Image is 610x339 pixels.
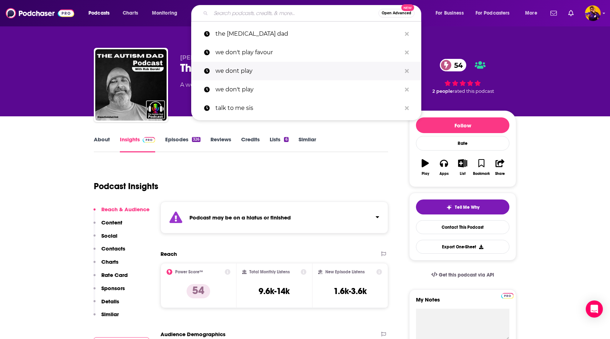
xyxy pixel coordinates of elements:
[180,54,231,61] span: [PERSON_NAME]
[161,331,225,338] h2: Audience Demographics
[453,155,472,180] button: List
[565,7,576,19] a: Show notifications dropdown
[93,206,149,219] button: Reach & Audience
[94,181,158,192] h1: Podcast Insights
[191,62,421,80] a: we dont play
[520,7,546,19] button: open menu
[101,245,125,252] p: Contacts
[83,7,119,19] button: open menu
[446,204,452,210] img: tell me why sparkle
[495,172,505,176] div: Share
[447,59,466,71] span: 54
[93,311,119,324] button: Similar
[525,8,537,18] span: More
[241,136,260,152] a: Credits
[471,7,520,19] button: open menu
[476,8,510,18] span: For Podcasters
[416,136,509,151] div: Rate
[187,284,210,298] p: 54
[101,206,149,213] p: Reach & Audience
[436,8,464,18] span: For Business
[180,81,303,89] div: A weekly podcast
[93,272,128,285] button: Rate Card
[431,7,473,19] button: open menu
[249,269,290,274] h2: Total Monthly Listens
[215,80,401,99] p: we don't play
[94,136,110,152] a: About
[152,8,177,18] span: Monitoring
[191,25,421,43] a: the [MEDICAL_DATA] dad
[284,137,288,142] div: 6
[215,62,401,80] p: we dont play
[491,155,509,180] button: Share
[439,272,494,278] span: Get this podcast via API
[101,311,119,318] p: Similar
[378,9,415,17] button: Open AdvancedNew
[215,99,401,117] p: talk to me sis
[401,4,414,11] span: New
[211,7,378,19] input: Search podcasts, credits, & more...
[215,25,401,43] p: the autism dad
[101,258,118,265] p: Charts
[215,43,401,62] p: we don't play favour
[189,214,291,221] strong: Podcast may be on a hiatus or finished
[88,8,110,18] span: Podcasts
[422,172,429,176] div: Play
[409,54,516,98] div: 54 2 peoplerated this podcast
[586,300,603,318] div: Open Intercom Messenger
[161,202,388,233] section: Click to expand status details
[93,245,125,258] button: Contacts
[416,117,509,133] button: Follow
[175,269,203,274] h2: Power Score™
[101,232,117,239] p: Social
[325,269,365,274] h2: New Episode Listens
[439,172,449,176] div: Apps
[191,43,421,62] a: we don't play favour
[93,285,125,298] button: Sponsors
[6,6,74,20] img: Podchaser - Follow, Share and Rate Podcasts
[165,136,200,152] a: Episodes326
[455,204,479,210] span: Tell Me Why
[416,220,509,234] a: Contact This Podcast
[334,286,367,297] h3: 1.6k-3.6k
[432,88,453,94] span: 2 people
[548,7,560,19] a: Show notifications dropdown
[472,155,490,180] button: Bookmark
[585,5,601,21] img: User Profile
[434,155,453,180] button: Apps
[259,286,290,297] h3: 9.6k-14k
[416,155,434,180] button: Play
[501,293,514,299] img: Podchaser Pro
[95,49,167,121] img: The Autism Dad
[93,219,122,232] button: Content
[460,172,466,176] div: List
[93,298,119,311] button: Details
[473,172,490,176] div: Bookmark
[118,7,142,19] a: Charts
[123,8,138,18] span: Charts
[585,5,601,21] button: Show profile menu
[440,59,466,71] a: 54
[416,240,509,254] button: Export One-Sheet
[93,232,117,246] button: Social
[161,251,177,257] h2: Reach
[270,136,288,152] a: Lists6
[191,80,421,99] a: we don't play
[101,272,128,278] p: Rate Card
[416,199,509,214] button: tell me why sparkleTell Me Why
[210,136,231,152] a: Reviews
[416,296,509,309] label: My Notes
[120,136,155,152] a: InsightsPodchaser Pro
[453,88,494,94] span: rated this podcast
[101,219,122,226] p: Content
[143,137,155,143] img: Podchaser Pro
[147,7,187,19] button: open menu
[426,266,500,284] a: Get this podcast via API
[192,137,200,142] div: 326
[198,5,428,21] div: Search podcasts, credits, & more...
[501,292,514,299] a: Pro website
[585,5,601,21] span: Logged in as flaevbeatz
[93,258,118,272] button: Charts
